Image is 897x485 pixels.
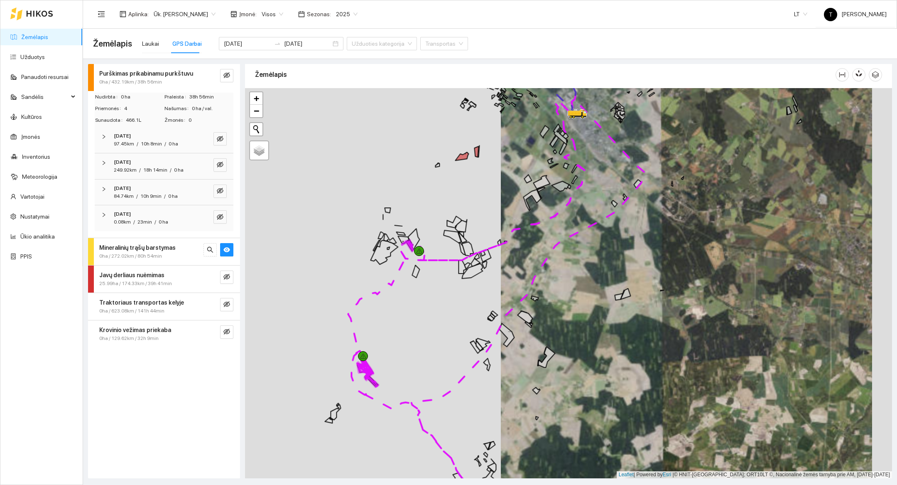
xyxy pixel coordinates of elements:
[99,335,159,342] span: 0ha / 129.62km / 32h 9min
[20,213,49,220] a: Nustatymai
[203,243,217,256] button: search
[168,193,178,199] span: 0 ha
[824,11,887,17] span: [PERSON_NAME]
[223,72,230,80] span: eye-invisible
[836,71,848,78] span: column-width
[213,185,227,198] button: eye-invisible
[192,105,233,113] span: 0 ha / val.
[223,273,230,281] span: eye-invisible
[93,6,110,22] button: menu-fold
[124,105,164,113] span: 4
[154,8,216,20] span: Ūk. Sigitas Krivickas
[101,134,106,139] span: right
[128,10,149,19] span: Aplinka :
[673,472,674,478] span: |
[284,39,331,48] input: Pabaigos data
[189,116,233,124] span: 0
[101,187,106,192] span: right
[169,141,178,147] span: 0 ha
[223,246,230,254] span: eye
[21,133,40,140] a: Įmonės
[250,105,262,117] a: Zoom out
[21,34,48,40] a: Žemėlapis
[164,93,189,101] span: Praleista
[239,10,257,19] span: Įmonė :
[114,159,131,165] strong: [DATE]
[88,64,240,91] div: Purškimas prikabinamu purkštuvu0ha / 432.19km / 38h 56mineye-invisible
[224,39,271,48] input: Pradžios data
[98,10,105,18] span: menu-fold
[99,252,162,260] span: 0ha / 272.02km / 80h 54min
[88,320,240,347] div: Krovinio vežimas priekaba0ha / 129.62km / 32h 9mineye-invisible
[114,185,131,191] strong: [DATE]
[143,167,167,173] span: 18h 14min
[250,92,262,105] a: Zoom in
[88,293,240,320] div: Traktoriaus transportas kelyje0ha / 623.08km / 141h 44mineye-invisible
[262,8,283,20] span: Visos
[164,141,166,147] span: /
[142,39,159,48] div: Laukai
[121,93,164,101] span: 0 ha
[114,133,131,139] strong: [DATE]
[217,161,223,169] span: eye-invisible
[254,106,259,116] span: −
[220,243,233,256] button: eye
[307,10,331,19] span: Sezonas :
[164,193,166,199] span: /
[213,132,227,145] button: eye-invisible
[99,299,184,306] strong: Traktoriaus transportas kelyje
[794,8,807,20] span: LT
[139,167,141,173] span: /
[164,105,192,113] span: Našumas
[120,11,126,17] span: layout
[95,180,233,205] div: [DATE]84.74km/10h 9min/0 haeye-invisible
[20,193,44,200] a: Vartotojai
[836,68,849,81] button: column-width
[250,123,262,135] button: Initiate a new search
[95,153,233,179] div: [DATE]249.92km/18h 14min/0 haeye-invisible
[298,11,305,17] span: calendar
[220,69,233,82] button: eye-invisible
[21,89,69,105] span: Sandėlis
[114,219,131,225] span: 0.08km
[114,193,134,199] span: 84.74km
[223,328,230,336] span: eye-invisible
[101,160,106,165] span: right
[22,173,57,180] a: Meteorologija
[137,141,138,147] span: /
[164,116,189,124] span: Žmonės
[99,272,164,278] strong: Javų derliaus nuėmimas
[274,40,281,47] span: to
[829,8,833,21] span: T
[95,127,233,153] div: [DATE]97.45km/10h 8min/0 haeye-invisible
[99,244,176,251] strong: Mineralinių trąšų barstymas
[99,78,162,86] span: 0ha / 432.19km / 38h 56min
[114,141,134,147] span: 97.45km
[274,40,281,47] span: swap-right
[136,193,138,199] span: /
[95,105,124,113] span: Priemonės
[93,37,132,50] span: Žemėlapis
[254,93,259,103] span: +
[126,116,164,124] span: 466.1L
[159,219,168,225] span: 0 ha
[213,210,227,224] button: eye-invisible
[99,307,164,315] span: 0ha / 623.08km / 141h 44min
[99,280,172,288] span: 25.99ha / 174.33km / 39h 41min
[220,325,233,339] button: eye-invisible
[172,39,202,48] div: GPS Darbai
[619,472,634,478] a: Leaflet
[140,193,162,199] span: 10h 9min
[88,266,240,293] div: Javų derliaus nuėmimas25.99ha / 174.33km / 39h 41mineye-invisible
[20,253,32,260] a: PPIS
[336,8,358,20] span: 2025
[114,167,137,173] span: 249.92km
[213,158,227,172] button: eye-invisible
[663,472,672,478] a: Esri
[133,219,135,225] span: /
[617,471,892,478] div: | Powered by © HNIT-[GEOGRAPHIC_DATA]; ORT10LT ©, Nacionalinė žemės tarnyba prie AM, [DATE]-[DATE]
[220,271,233,284] button: eye-invisible
[137,219,152,225] span: 23min
[21,74,69,80] a: Panaudoti resursai
[255,63,836,86] div: Žemėlapis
